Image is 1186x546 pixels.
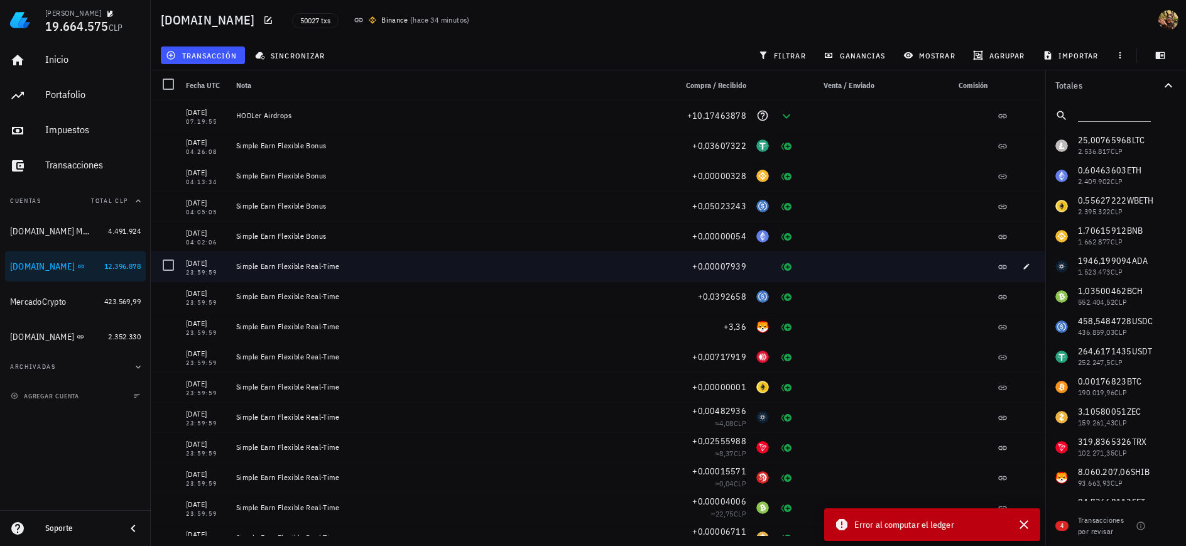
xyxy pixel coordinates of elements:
[5,116,146,146] a: Impuestos
[1060,521,1064,531] span: 4
[168,50,237,60] span: transacción
[186,239,226,246] div: 04:02:06
[186,438,226,450] div: [DATE]
[300,14,330,28] span: 50027 txs
[10,226,90,237] div: [DOMAIN_NAME] Margin
[711,509,746,518] span: ≈
[5,322,146,352] a: [DOMAIN_NAME] 2.352.330
[236,80,251,90] span: Nota
[756,532,769,544] div: ZEC-icon
[236,352,666,362] div: Simple Earn Flexible Real-Time
[734,479,746,488] span: CLP
[186,167,226,179] div: [DATE]
[1045,70,1186,101] button: Totales
[236,261,666,271] div: Simple Earn Flexible Real-Time
[756,139,769,152] div: USDT-icon
[13,392,79,400] span: agregar cuenta
[236,472,666,483] div: Simple Earn Flexible Real-Time
[186,347,226,360] div: [DATE]
[719,479,734,488] span: 0,04
[236,141,666,151] div: Simple Earn Flexible Bonus
[906,50,955,60] span: mostrar
[756,320,769,333] div: SHIB-icon
[756,411,769,423] div: ADA-icon
[186,136,226,149] div: [DATE]
[186,481,226,487] div: 23:59:59
[5,45,146,75] a: Inicio
[715,479,746,488] span: ≈
[826,50,885,60] span: ganancias
[186,149,226,155] div: 04:26:08
[186,179,226,185] div: 04:13:34
[186,390,226,396] div: 23:59:59
[45,18,109,35] span: 19.664.575
[108,332,141,341] span: 2.352.330
[186,300,226,306] div: 23:59:59
[5,287,146,317] a: MercadoCrypto 423.569,99
[1037,46,1106,64] button: importar
[104,261,141,271] span: 12.396.878
[724,321,746,332] span: +3,36
[756,290,769,303] div: USDC-icon
[186,257,226,270] div: [DATE]
[692,526,746,537] span: +0,00006711
[250,46,333,64] button: sincronizar
[186,468,226,481] div: [DATE]
[1158,10,1178,30] div: avatar
[369,16,376,24] img: 270.png
[413,15,467,25] span: hace 34 minutos
[756,260,769,273] div: IOST-icon
[236,442,666,452] div: Simple Earn Flexible Real-Time
[236,533,666,543] div: Simple Earn Flexible Real-Time
[686,80,746,90] span: Compra / Recibido
[715,418,746,428] span: ≈
[824,80,874,90] span: Venta / Enviado
[45,124,141,136] div: Impuestos
[186,106,226,119] div: [DATE]
[756,501,769,514] div: BCH-icon
[231,70,671,101] div: Nota
[753,46,813,64] button: filtrar
[692,496,746,507] span: +0,00004006
[10,10,30,30] img: LedgiFi
[959,80,987,90] span: Comisión
[692,200,746,212] span: +0,05023243
[734,449,746,458] span: CLP
[186,119,226,125] div: 07:19:55
[756,200,769,212] div: USDC-icon
[968,46,1032,64] button: agrupar
[186,330,226,336] div: 23:59:59
[186,528,226,541] div: [DATE]
[799,70,879,101] div: Venta / Enviado
[186,378,226,390] div: [DATE]
[819,46,893,64] button: ganancias
[5,151,146,181] a: Transacciones
[734,418,746,428] span: CLP
[186,227,226,239] div: [DATE]
[692,435,746,447] span: +0,02555988
[236,412,666,422] div: Simple Earn Flexible Real-Time
[671,70,751,101] div: Compra / Recibido
[715,449,746,458] span: ≈
[186,360,226,366] div: 23:59:59
[45,8,101,18] div: [PERSON_NAME]
[756,471,769,484] div: 1INCH-icon
[854,518,954,532] span: Error al computar el ledger
[898,46,963,64] button: mostrar
[734,509,746,518] span: CLP
[108,226,141,236] span: 4.491.924
[381,14,408,26] div: Binance
[756,351,769,363] div: HIVE-icon
[692,261,746,272] span: +0,00007939
[161,10,259,30] h1: [DOMAIN_NAME]
[5,80,146,111] a: Portafolio
[8,390,85,402] button: agregar cuenta
[687,110,746,121] span: +10,17463878
[236,292,666,302] div: Simple Earn Flexible Real-Time
[756,170,769,182] div: BNB-icon
[186,209,226,216] div: 04:05:05
[692,231,746,242] span: +0,00000054
[1055,81,1161,90] div: Totales
[45,89,141,101] div: Portafolio
[186,420,226,427] div: 23:59:59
